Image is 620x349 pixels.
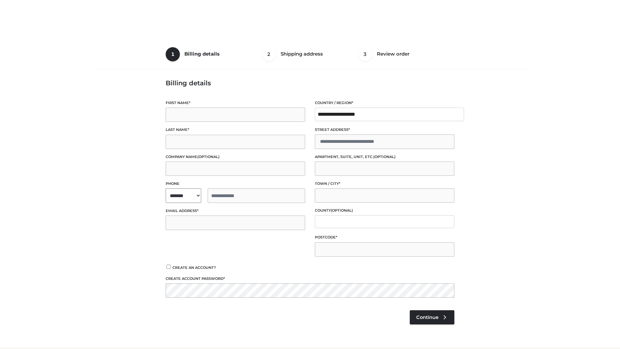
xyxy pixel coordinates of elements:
label: Country / Region [315,100,454,106]
label: Street address [315,127,454,133]
label: Phone [166,181,305,187]
label: Postcode [315,234,454,240]
span: Create an account? [172,265,216,270]
span: Shipping address [281,51,323,57]
a: Continue [410,310,454,324]
label: Email address [166,208,305,214]
span: (optional) [331,208,353,213]
span: (optional) [373,154,396,159]
span: 1 [166,47,180,61]
span: 3 [358,47,372,61]
input: Create an account? [166,265,171,269]
label: Apartment, suite, unit, etc. [315,154,454,160]
label: Last name [166,127,305,133]
label: Create account password [166,276,454,282]
label: First name [166,100,305,106]
span: (optional) [197,154,220,159]
h3: Billing details [166,79,454,87]
label: Company name [166,154,305,160]
label: County [315,207,454,214]
span: Review order [377,51,409,57]
span: 2 [262,47,276,61]
label: Town / City [315,181,454,187]
span: Continue [416,314,439,320]
span: Billing details [184,51,220,57]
